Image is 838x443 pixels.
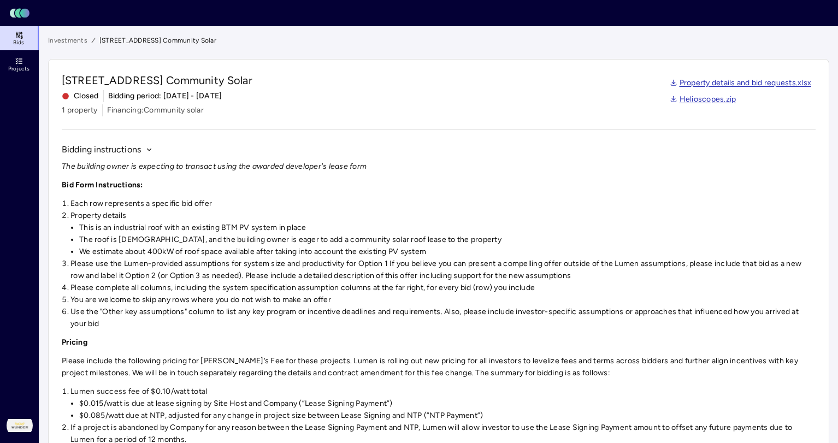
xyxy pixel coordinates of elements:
[62,355,816,379] p: Please include the following pricing for [PERSON_NAME]’s Fee for these projects. Lumen is rolling...
[70,282,816,294] li: Please complete all columns, including the system specification assumption columns at the far rig...
[670,93,736,105] a: Helioscopes.zip
[70,386,816,422] li: Lumen success fee of $0.10/watt total
[70,210,816,258] li: Property details
[70,306,816,330] li: Use the "Other key assumptions" column to list any key program or incentive deadlines and require...
[79,222,816,234] li: This is an industrial roof with an existing BTM PV system in place
[79,398,816,410] li: $0.015/watt is due at lease signing by Site Host and Company (”Lease Signing Payment”)
[70,198,816,210] li: Each row represents a specific bid offer
[79,234,816,246] li: The roof is [DEMOGRAPHIC_DATA], and the building owner is eager to add a community solar roof lea...
[62,90,99,102] span: Closed
[62,104,98,116] span: 1 property
[62,143,141,156] span: Bidding instructions
[107,104,204,116] span: Financing: Community solar
[62,143,153,156] button: Bidding instructions
[62,162,367,171] em: The building owner is expecting to transact using the awarded developer's lease form
[670,77,812,89] a: Property details and bid requests.xlsx
[48,35,829,46] nav: breadcrumb
[62,73,252,88] span: [STREET_ADDRESS] Community Solar
[99,35,216,46] span: [STREET_ADDRESS] Community Solar
[48,35,87,46] a: Investments
[108,90,222,102] span: Bidding period: [DATE] - [DATE]
[8,66,29,72] span: Projects
[13,39,24,46] span: Bids
[7,412,33,439] img: Wunder
[70,258,816,282] li: Please use the Lumen-provided assumptions for system size and productivity for Option 1 If you be...
[62,338,87,347] strong: Pricing
[70,294,816,306] li: You are welcome to skip any rows where you do not wish to make an offer
[79,246,816,258] li: We estimate about 400kW of roof space available after taking into account the existing PV system
[62,180,143,190] strong: Bid Form Instructions:
[79,410,816,422] li: $0.085/watt due at NTP, adjusted for any change in project size between Lease Signing and NTP (”N...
